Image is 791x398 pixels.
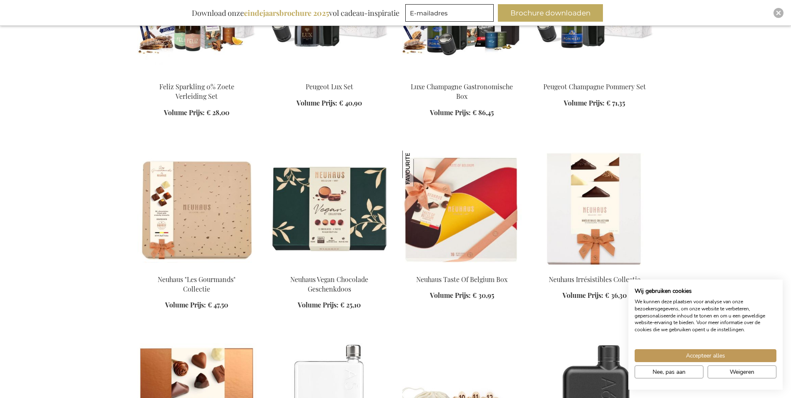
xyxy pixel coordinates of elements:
span: Volume Prijs: [564,98,605,107]
span: Weigeren [730,368,754,376]
a: Feliz Sparkling 0% Sweet Temptations Set Feliz Sparkling 0% Zoete Verleiding Set [137,72,256,80]
button: Alle cookies weigeren [708,365,776,378]
a: Peugeot Champagne Pommery Set Peugeot Champagne Pommery Set [535,72,654,80]
a: Volume Prijs: € 25,10 [298,300,361,310]
span: € 71,35 [606,98,625,107]
input: E-mailadres [405,4,494,22]
span: € 47,50 [208,300,228,309]
p: We kunnen deze plaatsen voor analyse van onze bezoekersgegevens, om onze website te verbeteren, g... [635,298,776,333]
a: Luxe Champagne Gastronomische Box [411,82,513,101]
a: Volume Prijs: € 36,30 [562,291,627,300]
a: Neuhaus Irrésistibles Collectie [549,275,640,284]
form: marketing offers and promotions [405,4,496,24]
span: € 30,95 [472,291,494,300]
a: Volume Prijs: € 47,50 [165,300,228,310]
a: Neuhaus "Les Gourmands" Collection [137,264,256,272]
a: Neuhaus Irrésistibles Collection [535,264,654,272]
a: Neuhaus Vegan Collection [270,264,389,272]
span: € 25,10 [340,300,361,309]
button: Pas cookie voorkeuren aan [635,365,703,378]
a: Peugeot Champagne Pommery Set [543,82,646,91]
a: Volume Prijs: € 30,95 [430,291,494,300]
span: Volume Prijs: [562,291,603,300]
span: Volume Prijs: [296,98,337,107]
a: Volume Prijs: € 40,90 [296,98,362,108]
a: Luxury Champagne Gourmet Box [402,72,522,80]
a: Volume Prijs: € 71,35 [564,98,625,108]
span: Volume Prijs: [165,300,206,309]
span: € 36,30 [605,291,627,300]
span: € 86,45 [472,108,494,117]
button: Accepteer alle cookies [635,349,776,362]
a: Neuhaus Vegan Chocolade Geschenkdoos [290,275,368,293]
a: Volume Prijs: € 28,00 [164,108,229,118]
a: Volume Prijs: € 86,45 [430,108,494,118]
div: Close [773,8,783,18]
button: Brochure downloaden [498,4,603,22]
span: Nee, pas aan [653,368,686,376]
span: Volume Prijs: [164,108,205,117]
span: € 40,90 [339,98,362,107]
a: Peugeot Lux Set [306,82,353,91]
div: Download onze vol cadeau-inspiratie [188,4,403,22]
img: Neuhaus Taste Of Belgium Box [402,151,438,186]
a: Feliz Sparkling 0% Zoete Verleiding Set [159,82,234,101]
img: Neuhaus Irrésistibles Collection [535,151,654,267]
span: Volume Prijs: [430,291,471,300]
a: EB-PKT-PEUG-CHAM-LUX Peugeot Lux Set [270,72,389,80]
a: Neuhaus Taste Of Belgium Box Neuhaus Taste Of Belgium Box [402,264,522,272]
span: € 28,00 [206,108,229,117]
b: eindejaarsbrochure 2025 [244,8,329,18]
span: Volume Prijs: [298,300,339,309]
img: Neuhaus Taste Of Belgium Box [402,151,522,267]
h2: Wij gebruiken cookies [635,287,776,295]
img: Neuhaus "Les Gourmands" Collection [137,151,256,267]
img: Neuhaus Vegan Collection [270,151,389,267]
img: Close [776,10,781,15]
a: Neuhaus Taste Of Belgium Box [416,275,507,284]
a: Neuhaus "Les Gourmands" Collectie [158,275,236,293]
span: Accepteer alles [686,351,725,360]
span: Volume Prijs: [430,108,471,117]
